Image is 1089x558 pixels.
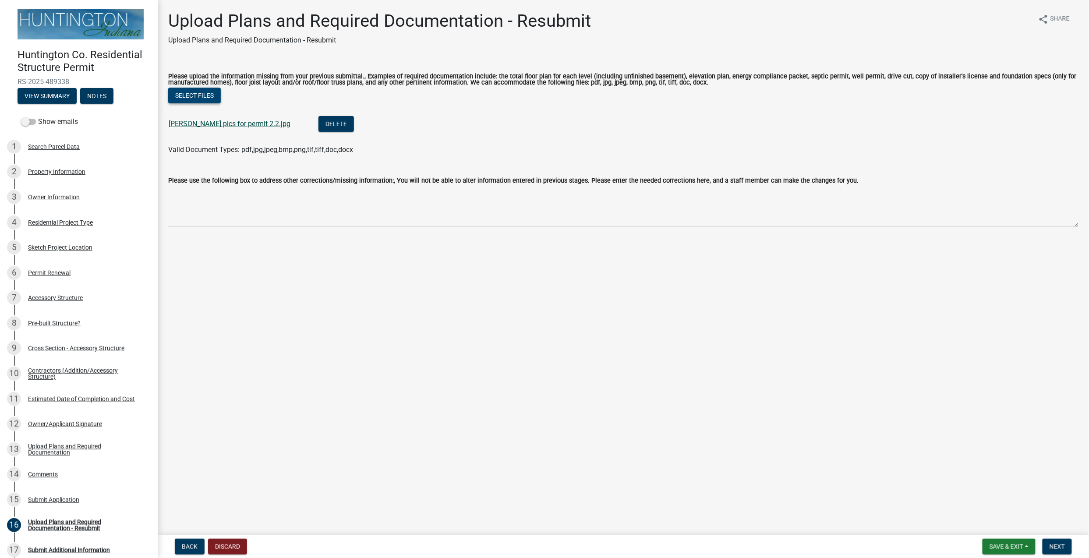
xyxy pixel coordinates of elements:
[7,543,21,557] div: 17
[169,120,290,128] a: [PERSON_NAME] pics for permit 2.2.jpg
[168,35,591,46] p: Upload Plans and Required Documentation - Resubmit
[7,240,21,254] div: 5
[28,519,144,531] div: Upload Plans and Required Documentation - Resubmit
[168,11,591,32] h1: Upload Plans and Required Documentation - Resubmit
[28,443,144,456] div: Upload Plans and Required Documentation
[7,442,21,456] div: 13
[318,120,354,129] wm-modal-confirm: Delete Document
[168,178,859,184] label: Please use the following box to address other corrections/missing information:, You will not be a...
[18,9,144,39] img: Huntington County, Indiana
[28,194,80,200] div: Owner Information
[7,266,21,280] div: 6
[28,367,144,380] div: Contractors (Addition/Accessory Structure)
[28,169,85,175] div: Property Information
[7,341,21,355] div: 9
[1050,14,1070,25] span: Share
[28,219,93,226] div: Residential Project Type
[1043,539,1072,554] button: Next
[28,295,83,301] div: Accessory Structure
[7,165,21,179] div: 2
[28,421,102,427] div: Owner/Applicant Signature
[18,49,151,74] h4: Huntington Co. Residential Structure Permit
[208,539,247,554] button: Discard
[175,539,205,554] button: Back
[7,190,21,204] div: 3
[7,493,21,507] div: 15
[18,93,77,100] wm-modal-confirm: Summary
[18,78,140,86] span: RS-2025-489338
[168,145,353,154] span: Valid Document Types: pdf,jpg,jpeg,bmp,png,tif,tiff,doc,docx
[21,117,78,127] label: Show emails
[7,316,21,330] div: 8
[1031,11,1077,28] button: shareShare
[1038,14,1049,25] i: share
[7,467,21,481] div: 14
[28,244,92,251] div: Sketch Project Location
[7,392,21,406] div: 11
[28,547,110,553] div: Submit Additional Information
[28,345,124,351] div: Cross Section - Accessory Structure
[990,543,1023,550] span: Save & Exit
[28,320,81,326] div: Pre-built Structure?
[28,396,135,402] div: Estimated Date of Completion and Cost
[18,88,77,104] button: View Summary
[7,417,21,431] div: 12
[7,518,21,532] div: 16
[168,88,221,103] button: Select files
[7,367,21,381] div: 10
[7,215,21,230] div: 4
[80,88,113,104] button: Notes
[983,539,1036,554] button: Save & Exit
[28,497,79,503] div: Submit Application
[7,140,21,154] div: 1
[28,471,58,477] div: Comments
[318,116,354,132] button: Delete
[168,74,1078,86] label: Please upload the information missing from your previous submittal., Examples of required documen...
[28,144,80,150] div: Search Parcel Data
[1050,543,1065,550] span: Next
[28,270,71,276] div: Permit Renewal
[182,543,198,550] span: Back
[7,291,21,305] div: 7
[80,93,113,100] wm-modal-confirm: Notes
